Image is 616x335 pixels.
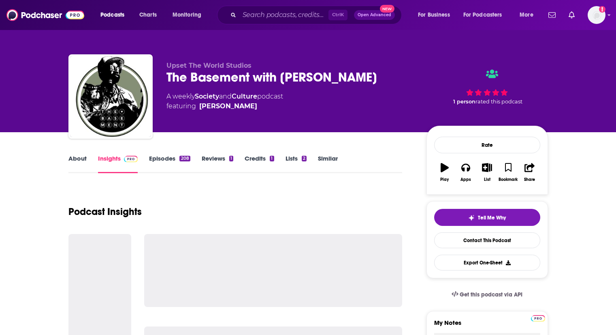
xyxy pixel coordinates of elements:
[434,209,540,226] button: tell me why sparkleTell Me Why
[70,56,151,137] img: The Basement with Tim Ross
[519,158,540,187] button: Share
[455,158,476,187] button: Apps
[195,92,219,100] a: Society
[445,285,529,305] a: Get this podcast via API
[545,8,559,22] a: Show notifications dropdown
[531,314,545,322] a: Pro website
[286,155,307,173] a: Lists2
[134,9,162,21] a: Charts
[434,319,540,333] label: My Notes
[149,155,190,173] a: Episodes208
[476,158,497,187] button: List
[179,156,190,161] div: 208
[440,177,449,182] div: Play
[239,9,328,21] input: Search podcasts, credits, & more...
[380,5,394,13] span: New
[418,9,450,21] span: For Business
[565,8,578,22] a: Show notifications dropdown
[166,92,283,111] div: A weekly podcast
[124,156,138,162] img: Podchaser Pro
[434,137,540,153] div: Rate
[475,99,522,105] span: rated this podcast
[453,99,475,105] span: 1 person
[328,10,347,20] span: Ctrl K
[460,177,471,182] div: Apps
[245,155,274,173] a: Credits1
[229,156,233,161] div: 1
[225,6,409,24] div: Search podcasts, credits, & more...
[100,9,124,21] span: Podcasts
[458,9,514,21] button: open menu
[588,6,605,24] span: Logged in as shcarlos
[434,158,455,187] button: Play
[139,9,157,21] span: Charts
[426,62,548,112] div: 1 personrated this podcast
[68,155,87,173] a: About
[478,215,506,221] span: Tell Me Why
[524,177,535,182] div: Share
[6,7,84,23] img: Podchaser - Follow, Share and Rate Podcasts
[270,156,274,161] div: 1
[219,92,232,100] span: and
[468,215,475,221] img: tell me why sparkle
[499,177,518,182] div: Bookmark
[484,177,490,182] div: List
[232,92,257,100] a: Culture
[354,10,395,20] button: Open AdvancedNew
[202,155,233,173] a: Reviews1
[95,9,135,21] button: open menu
[520,9,533,21] span: More
[588,6,605,24] button: Show profile menu
[434,232,540,248] a: Contact This Podcast
[166,62,252,69] span: Upset The World Studios
[173,9,201,21] span: Monitoring
[412,9,460,21] button: open menu
[460,291,522,298] span: Get this podcast via API
[199,101,257,111] a: [PERSON_NAME]
[98,155,138,173] a: InsightsPodchaser Pro
[434,255,540,271] button: Export One-Sheet
[463,9,502,21] span: For Podcasters
[68,206,142,218] h1: Podcast Insights
[358,13,391,17] span: Open Advanced
[588,6,605,24] img: User Profile
[302,156,307,161] div: 2
[531,315,545,322] img: Podchaser Pro
[167,9,212,21] button: open menu
[514,9,544,21] button: open menu
[166,101,283,111] span: featuring
[318,155,338,173] a: Similar
[498,158,519,187] button: Bookmark
[599,6,605,13] svg: Add a profile image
